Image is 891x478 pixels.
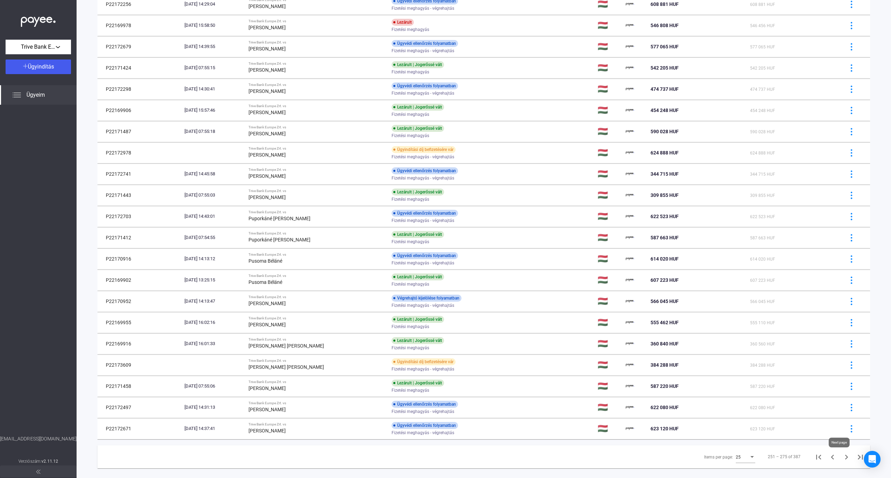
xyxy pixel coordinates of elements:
span: 623 120 HUF [750,427,775,431]
img: more-blue [848,298,855,305]
strong: Pusoma Béláné [249,279,282,285]
div: Lezárult | Jogerőssé vált [392,104,444,111]
div: [DATE] 15:58:50 [184,22,243,29]
span: 309 855 HUF [650,192,679,198]
button: more-blue [844,252,859,266]
td: 🇭🇺 [595,36,623,57]
img: plus-white.svg [23,64,28,69]
td: P22170952 [97,291,182,312]
td: P22169906 [97,100,182,121]
img: more-blue [848,234,855,241]
td: P22173609 [97,354,182,375]
img: white-payee-white-dot.svg [21,13,56,27]
button: First page [812,450,826,464]
img: payee-logo [626,170,634,178]
img: more-blue [848,383,855,390]
button: more-blue [844,273,859,287]
span: 622 080 HUF [650,405,679,410]
img: payee-logo [626,382,634,390]
div: Trive Bank Europe Zrt. vs [249,401,386,405]
span: Fizetési meghagyás [392,68,429,76]
span: Fizetési meghagyás - végrehajtás [392,153,454,161]
div: Ügyindítási díj befizetésére vár [392,146,456,153]
img: payee-logo [626,191,634,199]
button: more-blue [844,379,859,393]
div: Trive Bank Europe Zrt. vs [249,253,386,257]
div: [DATE] 15:57:46 [184,107,243,114]
div: Ügyvédi ellenőrzés folyamatban [392,401,458,408]
img: more-blue [848,149,855,157]
strong: Pusoma Béláné [249,258,282,264]
strong: [PERSON_NAME] [249,46,286,51]
img: payee-logo [626,149,634,157]
span: 587 663 HUF [650,235,679,240]
span: 309 855 HUF [750,193,775,198]
span: 607 223 HUF [750,278,775,283]
div: [DATE] 16:02:16 [184,319,243,326]
div: Trive Bank Europe Zrt. vs [249,210,386,214]
strong: v2.11.12 [41,459,58,464]
span: 614 020 HUF [650,256,679,262]
span: 622 523 HUF [750,214,775,219]
td: 🇭🇺 [595,164,623,184]
div: Trive Bank Europe Zrt. vs [249,83,386,87]
span: 624 888 HUF [650,150,679,156]
span: 587 220 HUF [650,383,679,389]
div: Trive Bank Europe Zrt. vs [249,40,386,45]
mat-select: Items per page: [736,453,755,461]
div: Next page [829,438,850,447]
span: 587 663 HUF [750,236,775,240]
strong: [PERSON_NAME] [249,152,286,158]
strong: [PERSON_NAME] [249,194,286,200]
div: Trive Bank Europe Zrt. vs [249,316,386,320]
div: [DATE] 14:45:58 [184,170,243,177]
div: [DATE] 16:01:33 [184,340,243,347]
div: [DATE] 14:30:41 [184,86,243,93]
img: payee-logo [626,21,634,30]
td: 🇭🇺 [595,248,623,269]
div: [DATE] 14:13:47 [184,298,243,305]
td: P22169978 [97,15,182,36]
div: [DATE] 07:54:55 [184,234,243,241]
span: 542 205 HUF [750,66,775,71]
div: Lezárult | Jogerőssé vált [392,337,444,344]
div: [DATE] 07:55:18 [184,128,243,135]
span: Ügyeim [26,91,45,99]
td: 🇭🇺 [595,376,623,397]
img: more-blue [848,340,855,348]
span: 360 840 HUF [650,341,679,346]
td: P22172679 [97,36,182,57]
img: arrow-double-left-grey.svg [36,470,40,474]
div: Trive Bank Europe Zrt. vs [249,359,386,363]
strong: [PERSON_NAME] [249,3,286,9]
img: more-blue [848,170,855,178]
div: Trive Bank Europe Zrt. vs [249,19,386,23]
img: payee-logo [626,106,634,114]
span: 587 220 HUF [750,384,775,389]
span: Fizetési meghagyás [392,132,429,140]
div: Lezárult | Jogerőssé vált [392,61,444,68]
strong: [PERSON_NAME] [249,322,286,327]
td: 🇭🇺 [595,57,623,78]
span: 474 737 HUF [750,87,775,92]
div: Trive Bank Europe Zrt. vs [249,104,386,108]
button: Trive Bank Europe Zrt. [6,40,71,54]
span: 360 560 HUF [750,342,775,346]
td: 🇭🇺 [595,291,623,312]
td: P22172298 [97,79,182,99]
div: [DATE] 07:55:06 [184,383,243,390]
span: Fizetési meghagyás [392,238,429,246]
strong: [PERSON_NAME] [249,385,286,391]
td: P22172703 [97,206,182,227]
img: payee-logo [626,403,634,412]
div: [DATE] 14:37:41 [184,425,243,432]
div: [DATE] 14:13:12 [184,255,243,262]
td: 🇭🇺 [595,142,623,163]
button: Ügyindítás [6,59,71,74]
span: Fizetési meghagyás - végrehajtás [392,4,454,13]
button: more-blue [844,39,859,54]
span: Fizetési meghagyás [392,386,429,395]
div: Lezárult | Jogerőssé vált [392,273,444,280]
span: Fizetési meghagyás [392,195,429,204]
div: Trive Bank Europe Zrt. vs [249,168,386,172]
